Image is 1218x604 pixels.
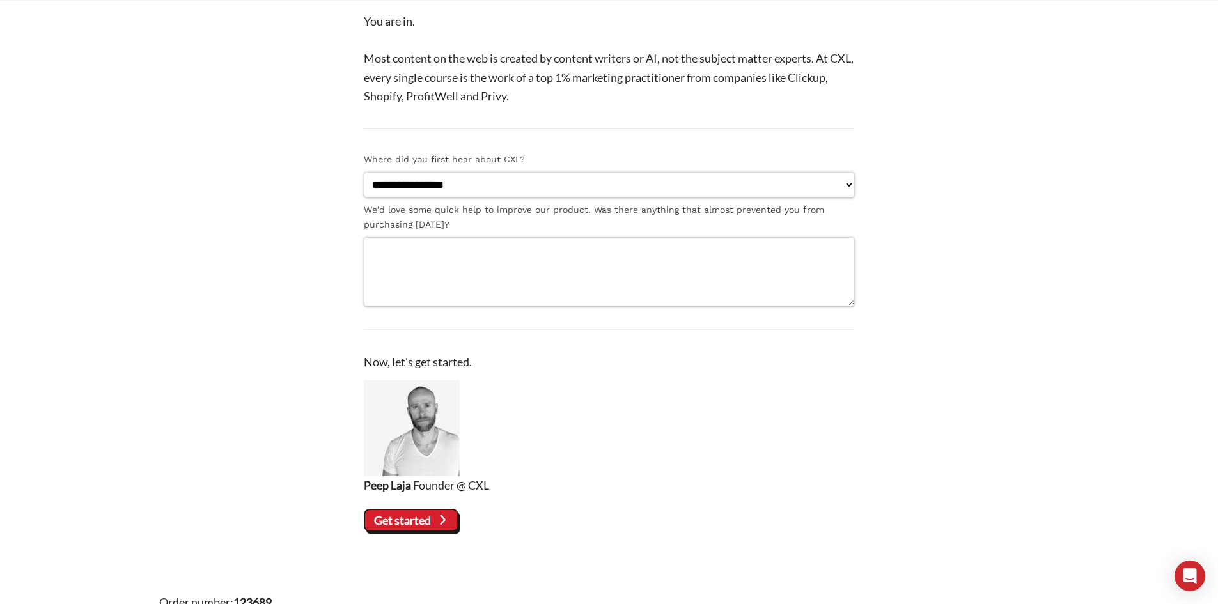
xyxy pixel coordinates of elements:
[413,478,489,492] span: Founder @ CXL
[364,203,855,232] label: We'd love some quick help to improve our product. Was there anything that almost prevented you fr...
[364,152,855,167] label: Where did you first hear about CXL?
[364,12,855,105] p: You are in. Most content on the web is created by content writers or AI, not the subject matter e...
[1175,561,1205,591] div: Open Intercom Messenger
[364,478,411,492] strong: Peep Laja
[364,509,459,532] vaadin-button: Get started
[364,380,460,476] img: Peep Laja, Founder @ CXL
[364,353,855,371] p: Now, let's get started.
